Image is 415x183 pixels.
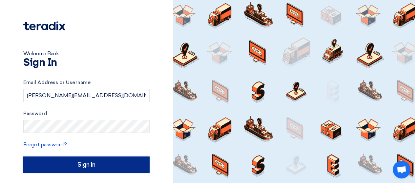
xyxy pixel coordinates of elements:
[23,79,150,86] label: Email Address or Username
[23,110,150,118] label: Password
[23,156,150,173] input: Sign in
[23,89,150,102] input: Enter your business email or username
[23,141,67,148] a: Forgot password?
[23,50,150,58] div: Welcome Back ...
[393,161,410,178] div: Open chat
[23,21,65,30] img: Teradix logo
[23,58,150,68] h1: Sign In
